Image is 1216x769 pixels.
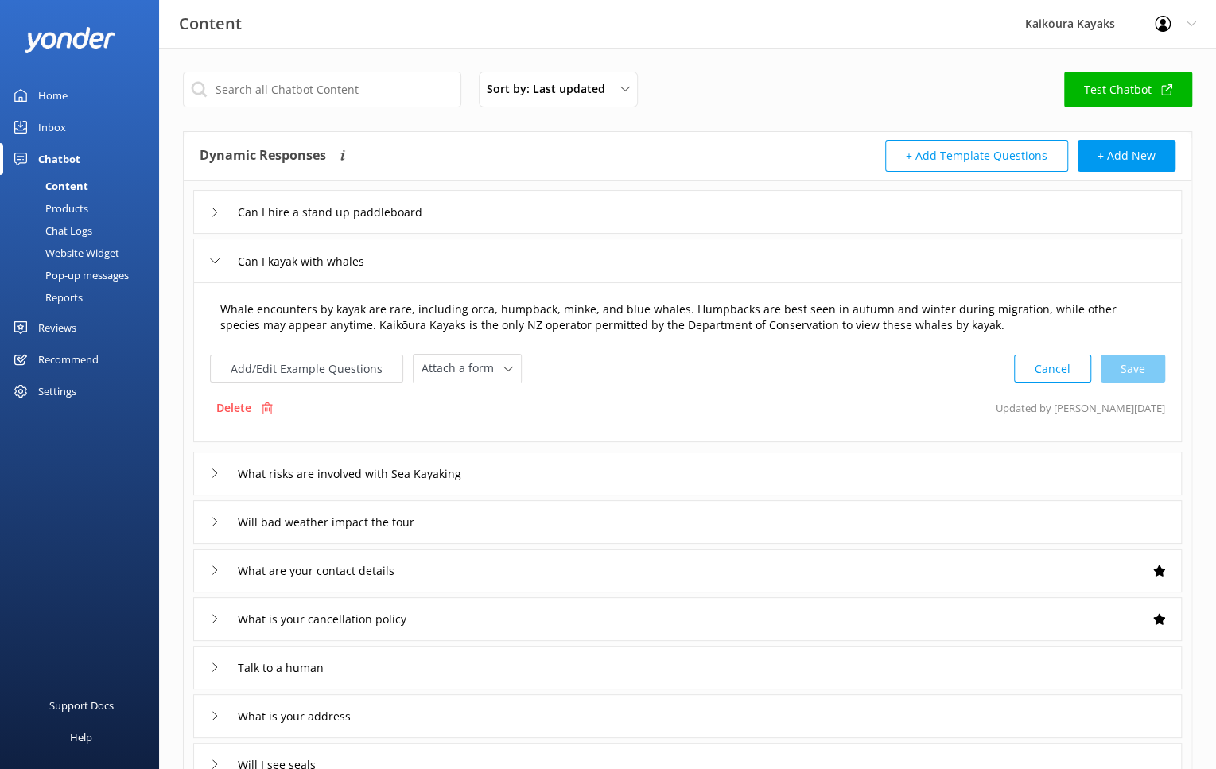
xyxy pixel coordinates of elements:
div: Help [70,721,92,753]
div: Website Widget [10,242,119,264]
span: Attach a form [422,359,503,377]
div: Reviews [38,312,76,344]
div: Reports [10,286,83,309]
div: Recommend [38,344,99,375]
a: Chat Logs [10,219,159,242]
img: yonder-white-logo.png [24,27,115,53]
button: + Add New [1078,140,1175,172]
button: Add/Edit Example Questions [210,355,403,383]
p: Updated by [PERSON_NAME] [DATE] [996,393,1165,423]
input: Search all Chatbot Content [183,72,461,107]
div: Settings [38,375,76,407]
div: Pop-up messages [10,264,129,286]
a: Content [10,175,159,197]
button: Cancel [1014,355,1091,383]
button: + Add Template Questions [885,140,1068,172]
h3: Content [179,11,242,37]
a: Reports [10,286,159,309]
div: Content [10,175,88,197]
div: Products [10,197,88,219]
a: Products [10,197,159,219]
div: Support Docs [49,689,114,721]
p: Delete [216,399,251,417]
div: Home [38,80,68,111]
div: Chatbot [38,143,80,175]
a: Pop-up messages [10,264,159,286]
div: Chat Logs [10,219,92,242]
a: Website Widget [10,242,159,264]
h4: Dynamic Responses [200,140,326,172]
div: Inbox [38,111,66,143]
textarea: Whale encounters by kayak are rare, including orca, humpback, minke, and blue whales. Humpbacks a... [212,293,1164,343]
span: Sort by: Last updated [487,80,615,98]
a: Test Chatbot [1064,72,1192,107]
